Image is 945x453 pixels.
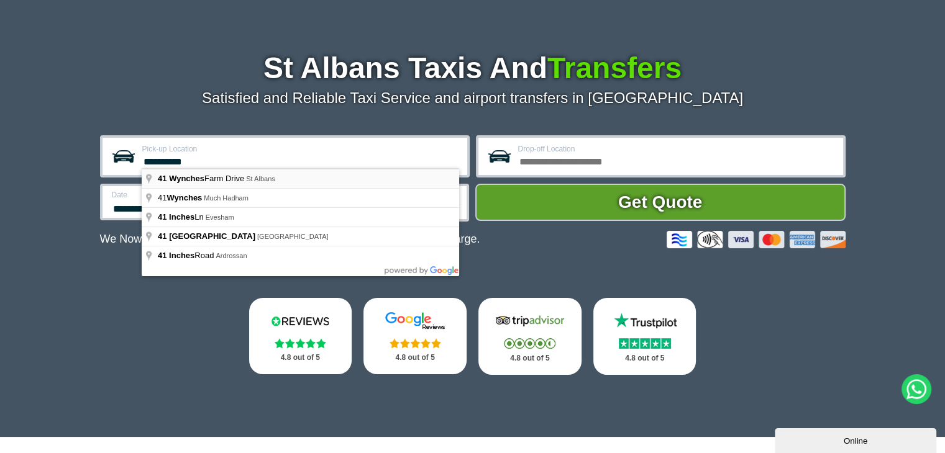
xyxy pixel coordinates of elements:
a: Trustpilot Stars 4.8 out of 5 [593,298,696,375]
label: Drop-off Location [518,145,836,153]
img: Google [378,312,452,330]
span: Road [158,251,216,260]
img: Stars [619,338,671,349]
span: [GEOGRAPHIC_DATA] [169,231,255,241]
span: 41 Inches [158,212,194,222]
span: Wynches [169,174,204,183]
img: Reviews.io [263,312,337,330]
span: Ardrossan [216,252,247,259]
p: 4.8 out of 5 [263,350,339,366]
label: Pick-up Location [142,145,460,153]
img: Credit And Debit Cards [667,231,846,248]
img: Stars [275,338,326,348]
span: Farm Drive [158,174,246,183]
p: 4.8 out of 5 [377,350,453,366]
span: St Albans [246,175,275,182]
span: [GEOGRAPHIC_DATA] [257,233,329,240]
span: Transfers [547,52,682,84]
p: 4.8 out of 5 [607,351,683,366]
span: 41 [158,231,167,241]
label: Date [112,191,272,199]
p: We Now Accept Card & Contactless Payment In [100,233,480,246]
p: Satisfied and Reliable Taxi Service and airport transfers in [GEOGRAPHIC_DATA] [100,89,846,107]
button: Get Quote [475,184,846,221]
p: 4.8 out of 5 [492,351,568,366]
a: Google Stars 4.8 out of 5 [363,298,467,374]
img: Trustpilot [608,312,682,330]
span: 41 [158,174,167,183]
span: Much Hadham [204,194,249,202]
span: 41 [158,193,204,202]
img: Stars [504,338,555,349]
img: Stars [390,338,441,348]
span: Evesham [206,213,234,221]
span: Wynches [167,193,202,202]
span: 41 Inches [158,251,194,260]
span: Ln [158,212,206,222]
h1: St Albans Taxis And [100,53,846,83]
a: Tripadvisor Stars 4.8 out of 5 [478,298,582,375]
a: Reviews.io Stars 4.8 out of 5 [249,298,352,374]
iframe: chat widget [775,426,939,453]
img: Tripadvisor [493,312,567,330]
